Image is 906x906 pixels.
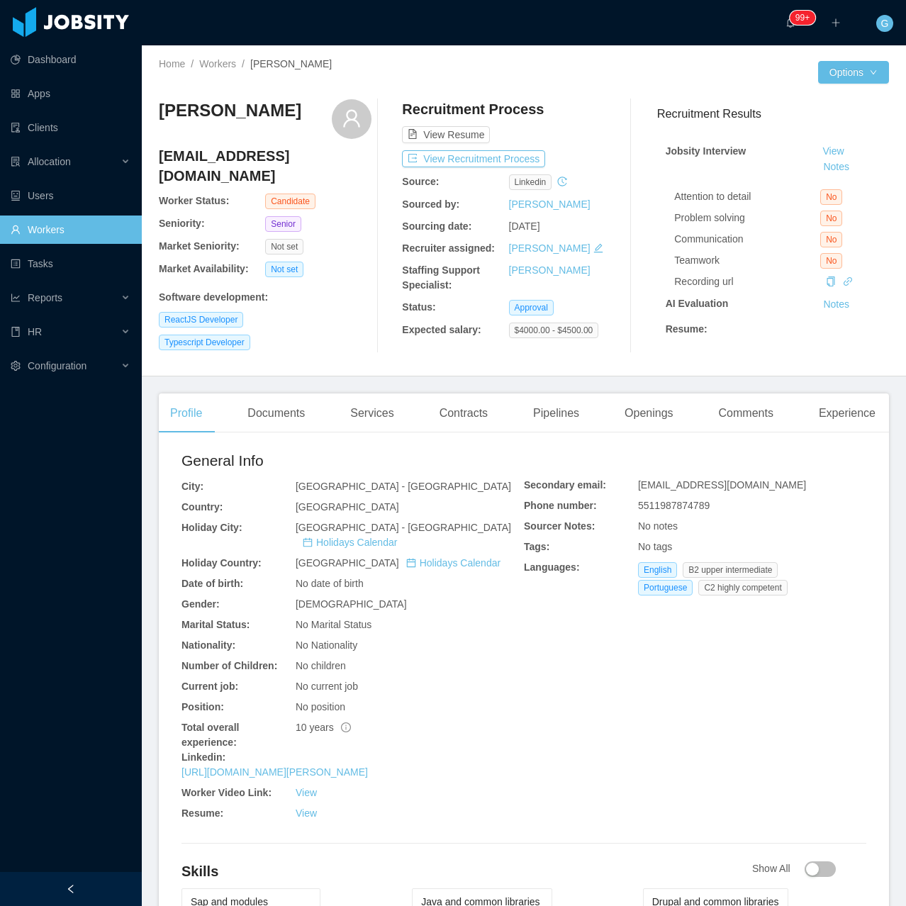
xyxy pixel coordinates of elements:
span: No [820,189,842,205]
a: icon: appstoreApps [11,79,130,108]
span: C2 highly competent [698,580,787,595]
b: Market Availability: [159,263,249,274]
h3: Recruitment Results [657,105,889,123]
b: City: [181,481,203,492]
div: Documents [236,393,316,433]
span: No position [296,701,345,712]
span: No children [296,660,346,671]
i: icon: plus [831,18,841,28]
a: icon: link [843,276,853,287]
span: No notes [638,520,678,532]
a: icon: file-textView Resume [402,129,490,140]
div: Copy [826,274,836,289]
i: icon: calendar [303,537,313,547]
i: icon: line-chart [11,293,21,303]
sup: 239 [790,11,815,25]
b: Nationality: [181,639,235,651]
span: linkedin [509,174,552,190]
div: Pipelines [522,393,591,433]
span: Configuration [28,360,86,371]
b: Tags: [524,541,549,552]
b: Languages: [524,561,580,573]
span: [GEOGRAPHIC_DATA] [296,557,500,569]
b: Linkedin: [181,751,225,763]
i: icon: link [843,276,853,286]
span: Not set [265,262,303,277]
strong: Resume : [666,323,708,335]
div: Recording url [674,274,820,289]
b: Holiday City: [181,522,242,533]
strong: AI Evaluation [666,298,729,309]
b: Gender: [181,598,220,610]
span: / [191,58,194,69]
b: Secondary email: [524,479,606,491]
i: icon: user [342,108,362,128]
span: Senior [265,216,301,232]
i: icon: edit [593,243,603,253]
button: Notes [817,159,855,176]
div: Experience [807,393,887,433]
b: Sourcer Notes: [524,520,595,532]
b: Resume: [181,807,223,819]
div: Teamwork [674,253,820,268]
b: Seniority: [159,218,205,229]
span: [GEOGRAPHIC_DATA] [296,501,399,513]
span: [DATE] [509,220,540,232]
span: HR [28,326,42,337]
b: Marital Status: [181,619,250,630]
div: Communication [674,232,820,247]
b: Software development : [159,291,268,303]
span: Approval [509,300,554,315]
span: B2 upper intermediate [683,562,778,578]
b: Phone number: [524,500,597,511]
h4: Skills [181,861,752,881]
b: Date of birth: [181,578,243,589]
a: Workers [199,58,236,69]
i: icon: solution [11,157,21,167]
b: Staffing Support Specialist: [402,264,480,291]
b: Status: [402,301,435,313]
span: No Nationality [296,639,357,651]
b: Position: [181,701,224,712]
button: icon: exportView Recruitment Process [402,150,545,167]
div: Profile [159,393,213,433]
b: Number of Children: [181,660,277,671]
a: icon: calendarHolidays Calendar [303,537,397,548]
b: Sourced by: [402,198,459,210]
h2: General Info [181,449,524,472]
span: Portuguese [638,580,693,595]
div: Attention to detail [674,189,820,204]
span: G [881,15,889,32]
span: No date of birth [296,578,364,589]
a: [URL][DOMAIN_NAME][PERSON_NAME] [181,766,368,778]
a: View [296,807,317,819]
i: icon: bell [785,18,795,28]
span: No [820,211,842,226]
div: Comments [708,393,785,433]
span: ReactJS Developer [159,312,243,328]
div: Problem solving [674,211,820,225]
div: Openings [613,393,685,433]
b: Recruiter assigned: [402,242,495,254]
span: / [242,58,245,69]
b: Worker Video Link: [181,787,272,798]
span: $4000.00 - $4500.00 [509,323,599,338]
b: Market Seniority: [159,240,240,252]
i: icon: history [557,177,567,186]
span: English [638,562,677,578]
div: Contracts [428,393,499,433]
a: icon: userWorkers [11,216,130,244]
span: Reports [28,292,62,303]
b: Holiday Country: [181,557,262,569]
i: icon: book [11,327,21,337]
h4: [EMAIL_ADDRESS][DOMAIN_NAME] [159,146,371,186]
button: Notes [817,296,855,313]
span: Show All [752,863,836,874]
strong: Jobsity Interview [666,145,746,157]
a: View [296,787,317,798]
span: No Marital Status [296,619,371,630]
span: 10 years [296,722,351,733]
span: Typescript Developer [159,335,250,350]
span: [PERSON_NAME] [250,58,332,69]
a: Home [159,58,185,69]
